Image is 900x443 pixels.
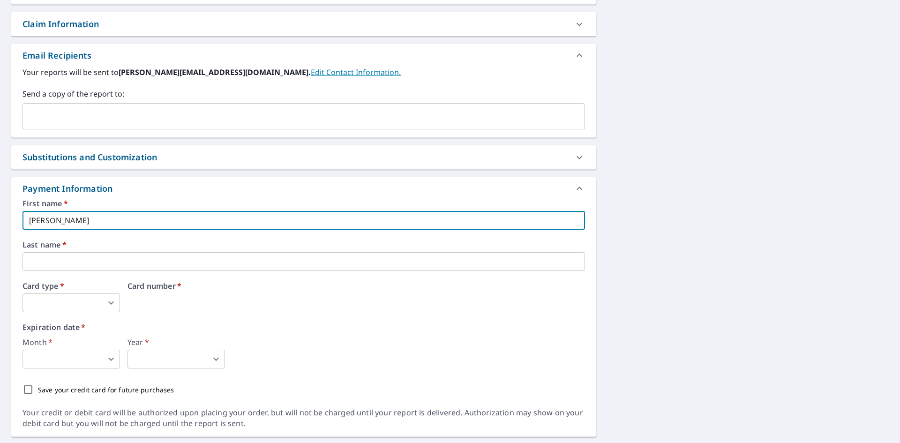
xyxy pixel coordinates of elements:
[11,145,596,169] div: Substitutions and Customization
[22,282,120,290] label: Card type
[22,49,91,62] div: Email Recipients
[127,282,585,290] label: Card number
[22,151,157,164] div: Substitutions and Customization
[127,350,225,368] div: ​
[22,338,120,346] label: Month
[22,200,585,207] label: First name
[22,241,585,248] label: Last name
[22,350,120,368] div: ​
[11,177,596,200] div: Payment Information
[22,407,585,429] div: Your credit or debit card will be authorized upon placing your order, but will not be charged unt...
[11,12,596,36] div: Claim Information
[22,88,585,99] label: Send a copy of the report to:
[22,67,585,78] label: Your reports will be sent to
[22,293,120,312] div: ​
[22,18,99,30] div: Claim Information
[127,338,225,346] label: Year
[22,323,585,331] label: Expiration date
[119,67,311,77] b: [PERSON_NAME][EMAIL_ADDRESS][DOMAIN_NAME].
[311,67,401,77] a: EditContactInfo
[11,44,596,67] div: Email Recipients
[22,182,116,195] div: Payment Information
[38,385,174,395] p: Save your credit card for future purchases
